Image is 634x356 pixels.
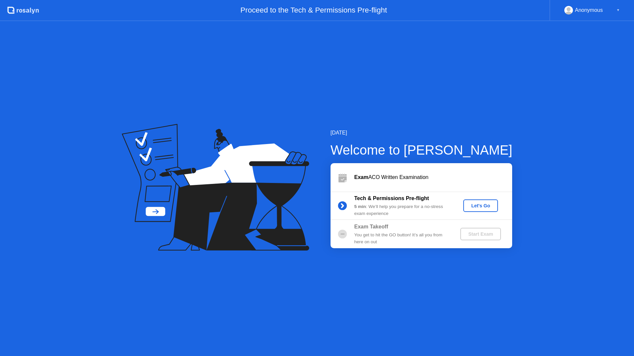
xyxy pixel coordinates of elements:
div: [DATE] [331,129,512,137]
div: : We’ll help you prepare for a no-stress exam experience [354,203,449,217]
b: Exam [354,174,369,180]
div: You get to hit the GO button! It’s all you from here on out [354,232,449,245]
div: Anonymous [575,6,603,15]
button: Start Exam [460,228,501,240]
div: Start Exam [463,231,498,237]
button: Let's Go [463,199,498,212]
div: ▼ [616,6,620,15]
div: Welcome to [PERSON_NAME] [331,140,512,160]
b: Exam Takeoff [354,224,388,229]
div: Let's Go [466,203,495,208]
b: Tech & Permissions Pre-flight [354,195,429,201]
div: ACO Written Examination [354,173,512,181]
b: 5 min [354,204,366,209]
